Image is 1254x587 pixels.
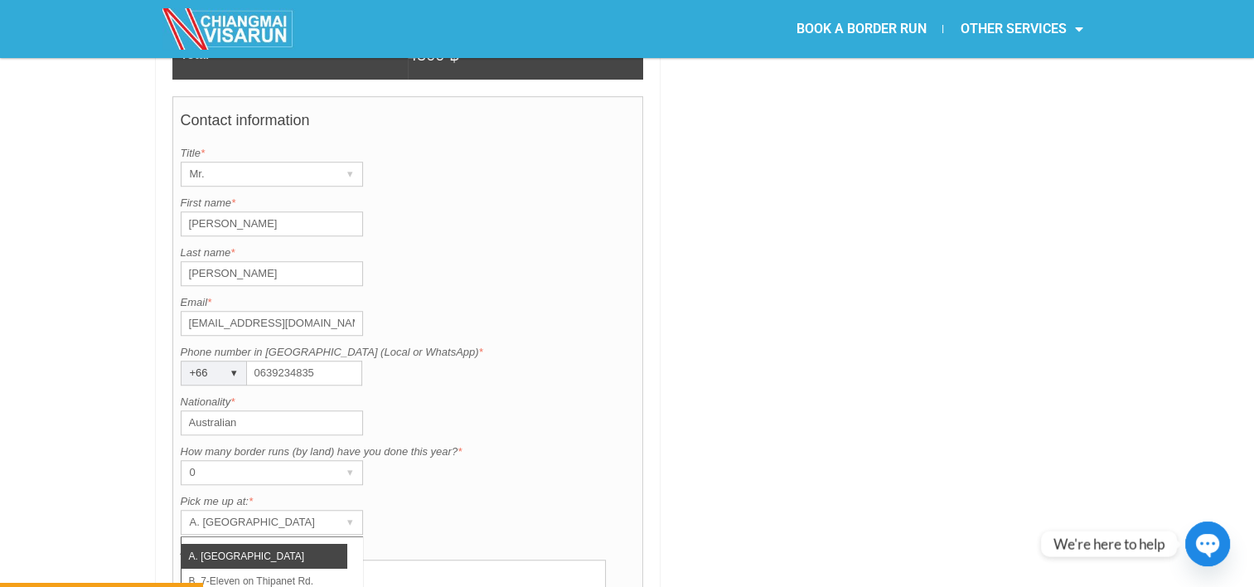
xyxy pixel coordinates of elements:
[223,361,246,385] div: ▾
[943,10,1099,48] a: OTHER SERVICES
[181,543,636,560] label: Additional request if any
[182,461,331,484] div: 0
[181,344,636,361] label: Phone number in [GEOGRAPHIC_DATA] (Local or WhatsApp)
[181,493,636,510] label: Pick me up at:
[339,163,362,186] div: ▾
[339,511,362,534] div: ▾
[181,195,636,211] label: First name
[182,544,347,569] li: A. [GEOGRAPHIC_DATA]
[182,511,331,534] div: A. [GEOGRAPHIC_DATA]
[181,145,636,162] label: Title
[181,104,636,145] h4: Contact information
[182,163,331,186] div: Mr.
[181,444,636,460] label: How many border runs (by land) have you done this year?
[779,10,942,48] a: BOOK A BORDER RUN
[181,294,636,311] label: Email
[339,461,362,484] div: ▾
[627,10,1099,48] nav: Menu
[181,394,636,410] label: Nationality
[181,245,636,261] label: Last name
[182,361,215,385] div: +66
